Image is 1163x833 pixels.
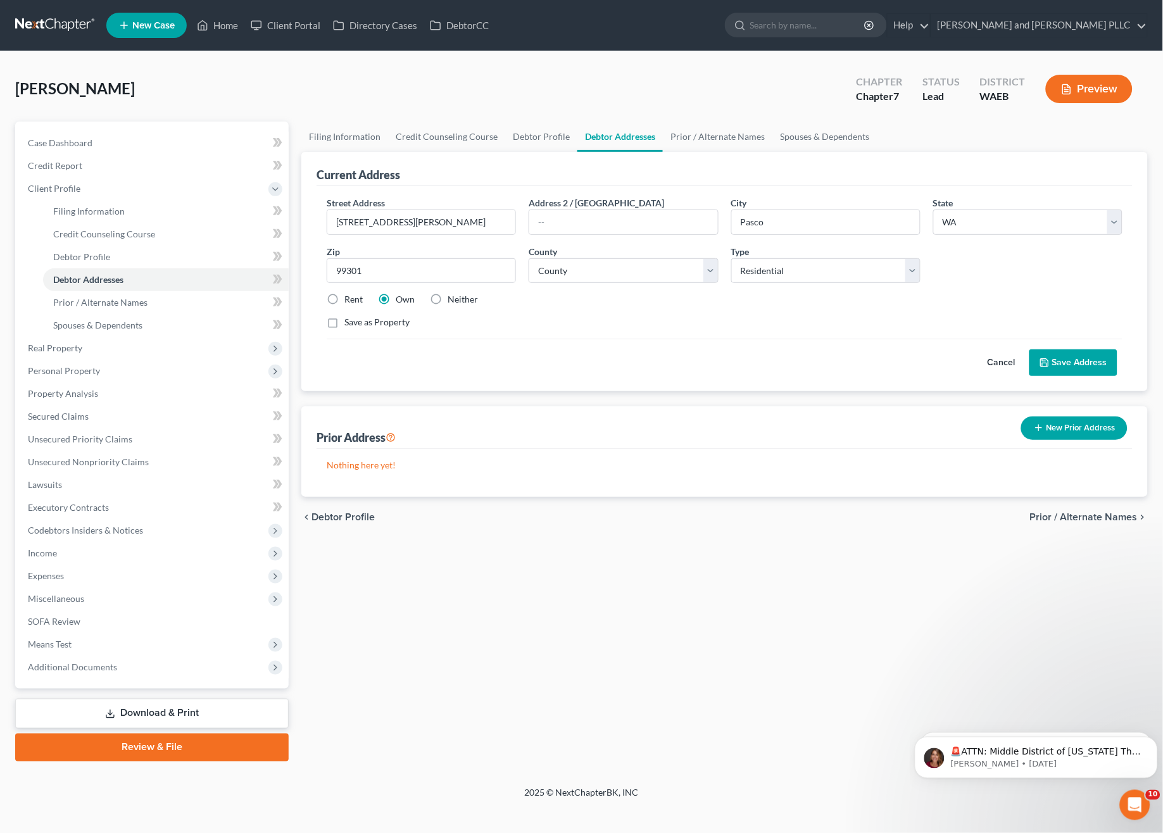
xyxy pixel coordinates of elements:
[311,512,375,522] span: Debtor Profile
[18,154,289,177] a: Credit Report
[980,89,1026,104] div: WAEB
[974,350,1029,375] button: Cancel
[301,512,311,522] i: chevron_left
[1030,512,1148,522] button: Prior / Alternate Names chevron_right
[731,245,750,258] label: Type
[15,699,289,729] a: Download & Print
[327,210,515,234] input: Enter street address
[529,210,717,234] input: --
[18,451,289,473] a: Unsecured Nonpriority Claims
[388,122,505,152] a: Credit Counseling Course
[327,246,340,257] span: Zip
[132,21,175,30] span: New Case
[529,196,664,210] label: Address 2 / [GEOGRAPHIC_DATA]
[28,137,92,148] span: Case Dashboard
[43,246,289,268] a: Debtor Profile
[448,293,478,306] label: Neither
[43,200,289,223] a: Filing Information
[663,122,772,152] a: Prior / Alternate Names
[53,229,155,239] span: Credit Counseling Course
[327,459,1122,472] p: Nothing here yet!
[43,268,289,291] a: Debtor Addresses
[28,570,64,581] span: Expenses
[53,206,125,216] span: Filing Information
[28,434,132,444] span: Unsecured Priority Claims
[1120,790,1150,820] iframe: Intercom live chat
[28,661,117,672] span: Additional Documents
[28,479,62,490] span: Lawsuits
[53,297,148,308] span: Prior / Alternate Names
[529,246,557,257] span: County
[731,197,747,208] span: City
[980,75,1026,89] div: District
[28,183,80,194] span: Client Profile
[888,14,930,37] a: Help
[28,639,72,649] span: Means Test
[191,14,244,37] a: Home
[28,365,100,376] span: Personal Property
[28,411,89,422] span: Secured Claims
[28,548,57,558] span: Income
[1030,512,1138,522] span: Prior / Alternate Names
[505,122,577,152] a: Debtor Profile
[317,430,396,445] div: Prior Address
[424,14,495,37] a: DebtorCC
[317,167,400,182] div: Current Address
[1146,790,1160,800] span: 10
[18,496,289,519] a: Executory Contracts
[53,251,110,262] span: Debtor Profile
[910,710,1163,799] iframe: Intercom notifications message
[301,122,388,152] a: Filing Information
[301,512,375,522] button: chevron_left Debtor Profile
[244,14,327,37] a: Client Portal
[893,90,899,102] span: 7
[1021,416,1128,440] button: New Prior Address
[221,787,943,810] div: 2025 © NextChapterBK, INC
[577,122,663,152] a: Debtor Addresses
[53,274,123,285] span: Debtor Addresses
[327,197,385,208] span: Street Address
[18,405,289,428] a: Secured Claims
[28,342,82,353] span: Real Property
[922,75,960,89] div: Status
[15,734,289,761] a: Review & File
[922,89,960,104] div: Lead
[1029,349,1117,376] button: Save Address
[327,14,424,37] a: Directory Cases
[856,89,902,104] div: Chapter
[28,525,143,535] span: Codebtors Insiders & Notices
[28,616,80,627] span: SOFA Review
[396,293,415,306] label: Own
[28,388,98,399] span: Property Analysis
[28,456,149,467] span: Unsecured Nonpriority Claims
[1046,75,1133,103] button: Preview
[856,75,902,89] div: Chapter
[43,291,289,314] a: Prior / Alternate Names
[931,14,1147,37] a: [PERSON_NAME] and [PERSON_NAME] PLLC
[18,428,289,451] a: Unsecured Priority Claims
[28,502,109,513] span: Executory Contracts
[1138,512,1148,522] i: chevron_right
[18,473,289,496] a: Lawsuits
[327,258,516,284] input: XXXXX
[18,132,289,154] a: Case Dashboard
[18,610,289,633] a: SOFA Review
[344,293,363,306] label: Rent
[750,13,866,37] input: Search by name...
[344,316,410,329] label: Save as Property
[43,223,289,246] a: Credit Counseling Course
[15,79,135,97] span: [PERSON_NAME]
[933,197,953,208] span: State
[53,320,142,330] span: Spouses & Dependents
[732,210,920,234] input: Enter city...
[28,160,82,171] span: Credit Report
[43,314,289,337] a: Spouses & Dependents
[28,593,84,604] span: Miscellaneous
[772,122,877,152] a: Spouses & Dependents
[18,382,289,405] a: Property Analysis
